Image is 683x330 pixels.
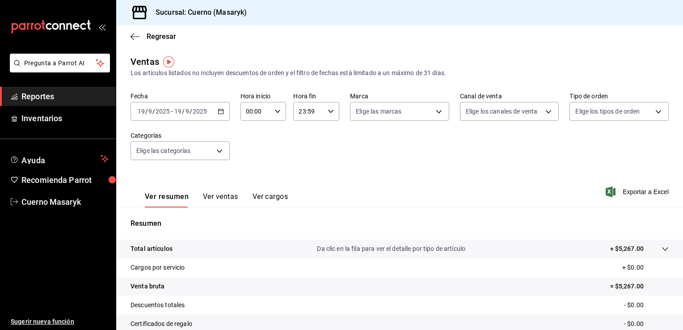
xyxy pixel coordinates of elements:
p: + $0.00 [622,263,669,272]
p: + $5,267.00 [610,244,644,254]
span: Pregunta a Parrot AI [24,59,96,68]
label: Fecha [131,93,230,99]
span: Elige los canales de venta [466,107,537,116]
button: Ver cargos [253,192,288,207]
span: Ayuda [21,153,97,164]
span: Reportes [21,90,109,102]
input: ---- [192,108,207,115]
button: Regresar [131,32,176,41]
p: Da clic en la fila para ver el detalle por tipo de artículo [317,244,465,254]
span: Elige las marcas [356,107,401,116]
label: Tipo de orden [569,93,669,99]
input: ---- [155,108,170,115]
p: Cargos por servicio [131,263,185,272]
span: Sugerir nueva función [11,317,109,326]
label: Categorías [131,132,230,139]
button: Ver ventas [203,192,238,207]
div: navigation tabs [145,192,288,207]
div: Los artículos listados no incluyen descuentos de orden y el filtro de fechas está limitado a un m... [131,68,669,78]
span: Regresar [147,32,176,41]
button: Pregunta a Parrot AI [10,54,110,72]
button: Exportar a Excel [607,186,669,197]
p: Total artículos [131,244,173,254]
span: Inventarios [21,112,109,124]
p: Venta bruta [131,282,164,291]
button: Ver resumen [145,192,189,207]
p: - $0.00 [624,300,669,310]
input: -- [185,108,190,115]
span: Recomienda Parrot [21,174,109,186]
span: Elige las categorías [136,146,191,155]
div: Ventas [131,55,159,68]
span: / [182,108,185,115]
p: Descuentos totales [131,300,185,310]
span: - [171,108,173,115]
p: Resumen [131,218,669,229]
label: Hora fin [293,93,339,99]
p: = $5,267.00 [610,282,669,291]
span: / [145,108,148,115]
h3: Sucursal: Cuerno (Masaryk) [148,7,247,18]
label: Hora inicio [240,93,287,99]
img: Tooltip marker [163,56,174,68]
label: Canal de venta [460,93,559,99]
span: Elige los tipos de orden [575,107,640,116]
span: / [190,108,192,115]
a: Pregunta a Parrot AI [6,65,110,74]
input: -- [148,108,152,115]
label: Marca [350,93,449,99]
button: open_drawer_menu [98,23,105,30]
span: / [152,108,155,115]
p: - $0.00 [624,319,669,329]
input: -- [174,108,182,115]
span: Cuerno Masaryk [21,196,109,208]
input: -- [137,108,145,115]
p: Certificados de regalo [131,319,192,329]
